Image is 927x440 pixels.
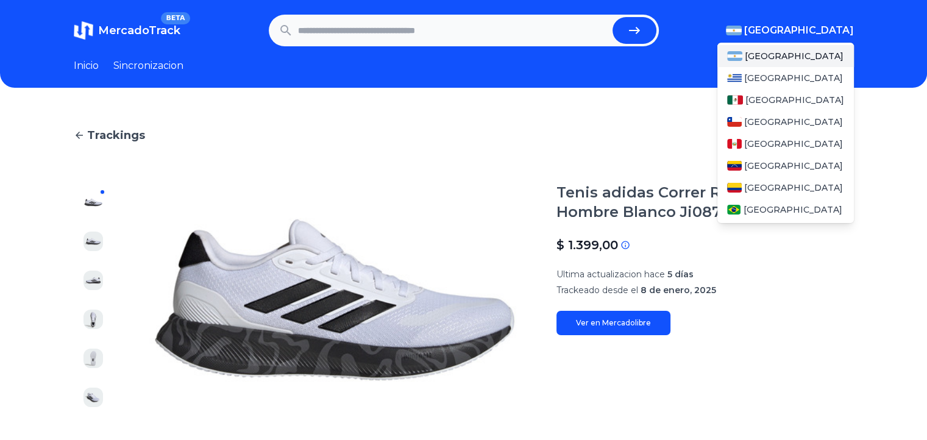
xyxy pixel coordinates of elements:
[743,204,842,216] span: [GEOGRAPHIC_DATA]
[717,89,854,111] a: Mexico[GEOGRAPHIC_DATA]
[727,183,742,193] img: Colombia
[161,12,190,24] span: BETA
[717,199,854,221] a: Brasil[GEOGRAPHIC_DATA]
[717,45,854,67] a: Argentina[GEOGRAPHIC_DATA]
[74,127,854,144] a: Trackings
[727,51,743,61] img: Argentina
[744,72,843,84] span: [GEOGRAPHIC_DATA]
[556,269,665,280] span: Ultima actualizacion hace
[717,177,854,199] a: Colombia[GEOGRAPHIC_DATA]
[556,311,670,335] a: Ver en Mercadolibre
[717,155,854,177] a: Venezuela[GEOGRAPHIC_DATA]
[74,21,93,40] img: MercadoTrack
[667,269,694,280] span: 5 días
[727,73,742,83] img: Uruguay
[556,285,638,296] span: Trackeado desde el
[98,24,180,37] span: MercadoTrack
[745,50,844,62] span: [GEOGRAPHIC_DATA]
[74,59,99,73] a: Inicio
[744,23,854,38] span: [GEOGRAPHIC_DATA]
[137,183,532,417] img: Tenis adidas Correr Runfalcon 5 Hombre Blanco Ji0872
[744,182,843,194] span: [GEOGRAPHIC_DATA]
[113,59,183,73] a: Sincronizacion
[726,26,742,35] img: Argentina
[83,232,103,251] img: Tenis adidas Correr Runfalcon 5 Hombre Blanco Ji0872
[641,285,716,296] span: 8 de enero, 2025
[744,116,843,128] span: [GEOGRAPHIC_DATA]
[744,160,843,172] span: [GEOGRAPHIC_DATA]
[717,67,854,89] a: Uruguay[GEOGRAPHIC_DATA]
[727,95,743,105] img: Mexico
[83,349,103,368] img: Tenis adidas Correr Runfalcon 5 Hombre Blanco Ji0872
[83,193,103,212] img: Tenis adidas Correr Runfalcon 5 Hombre Blanco Ji0872
[727,139,742,149] img: Peru
[717,111,854,133] a: Chile[GEOGRAPHIC_DATA]
[744,138,843,150] span: [GEOGRAPHIC_DATA]
[727,205,741,215] img: Brasil
[727,117,742,127] img: Chile
[727,161,742,171] img: Venezuela
[87,127,145,144] span: Trackings
[83,388,103,407] img: Tenis adidas Correr Runfalcon 5 Hombre Blanco Ji0872
[556,236,618,254] p: $ 1.399,00
[556,183,854,222] h1: Tenis adidas Correr Runfalcon 5 Hombre Blanco Ji0872
[74,21,180,40] a: MercadoTrackBETA
[83,271,103,290] img: Tenis adidas Correr Runfalcon 5 Hombre Blanco Ji0872
[726,23,854,38] button: [GEOGRAPHIC_DATA]
[83,310,103,329] img: Tenis adidas Correr Runfalcon 5 Hombre Blanco Ji0872
[745,94,844,106] span: [GEOGRAPHIC_DATA]
[717,133,854,155] a: Peru[GEOGRAPHIC_DATA]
